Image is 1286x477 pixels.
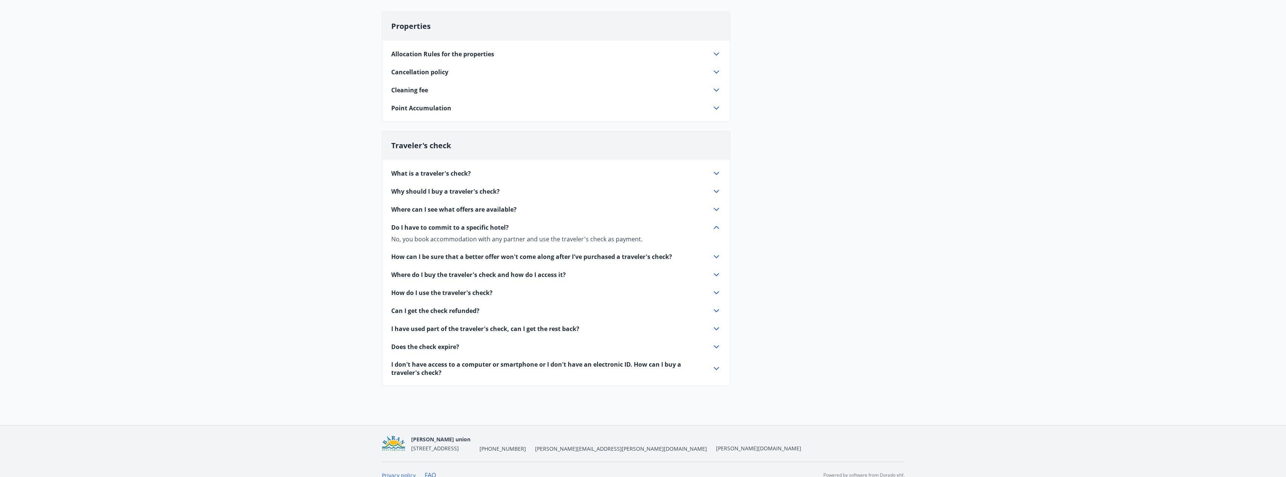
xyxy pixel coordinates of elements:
[391,223,509,232] font: Do I have to commit to a specific hotel?
[391,187,721,196] div: Why should I buy a traveler's check?
[391,289,493,297] font: How do I use the traveler's check?
[411,436,470,443] font: [PERSON_NAME] union
[391,223,721,232] div: Do I have to commit to a specific hotel?
[391,86,721,95] div: Cleaning fee
[391,288,721,297] div: How do I use the traveler's check?
[391,325,579,333] font: I have used part of the traveler's check, can I get the rest back?
[716,445,801,452] a: [PERSON_NAME][DOMAIN_NAME]
[391,50,721,59] div: Allocation Rules for the properties
[391,235,642,243] font: No, you book accommodation with any partner and use the traveler's check as payment.
[391,232,721,243] div: Do I have to commit to a specific hotel?
[391,270,721,279] div: Where do I buy the traveler's check and how do I access it?
[391,360,721,377] div: I don't have access to a computer or smartphone or I don't have an electronic ID. How can I buy a...
[391,21,431,31] span: Properties
[391,187,500,196] font: Why should I buy a traveler's check?
[391,343,459,351] font: Does the check expire?
[391,271,566,279] font: Where do I buy the traveler's check and how do I access it?
[391,104,451,112] span: Point Accumulation
[391,253,672,261] font: How can I be sure that a better offer won't come along after I've purchased a traveler's check?
[535,445,707,452] font: [PERSON_NAME][EMAIL_ADDRESS][PERSON_NAME][DOMAIN_NAME]
[391,86,428,94] span: Cleaning fee
[391,360,681,377] font: I don't have access to a computer or smartphone or I don't have an electronic ID. How can I buy a...
[479,445,526,452] font: [PHONE_NUMBER]
[391,205,517,214] font: Where can I see what offers are available?
[391,306,721,315] div: Can I get the check refunded?
[391,252,721,261] div: How can I be sure that a better offer won't come along after I've purchased a traveler's check?
[391,169,471,178] font: What is a traveler's check?
[382,436,406,452] img: Bz2lGXKH3FXEIQKvoQ8VL0Fr0uCiWgfgA3I6fSs8.png
[391,68,448,76] span: Cancellation policy
[391,104,721,113] div: Point Accumulation
[391,50,494,58] span: Allocation Rules for the properties
[391,169,721,178] div: What is a traveler's check?
[391,205,721,214] div: Where can I see what offers are available?
[391,342,721,351] div: Does the check expire?
[391,68,721,77] div: Cancellation policy
[391,307,479,315] font: Can I get the check refunded?
[411,445,459,452] font: [STREET_ADDRESS]
[391,324,721,333] div: I have used part of the traveler's check, can I get the rest back?
[391,140,451,150] font: Traveler's check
